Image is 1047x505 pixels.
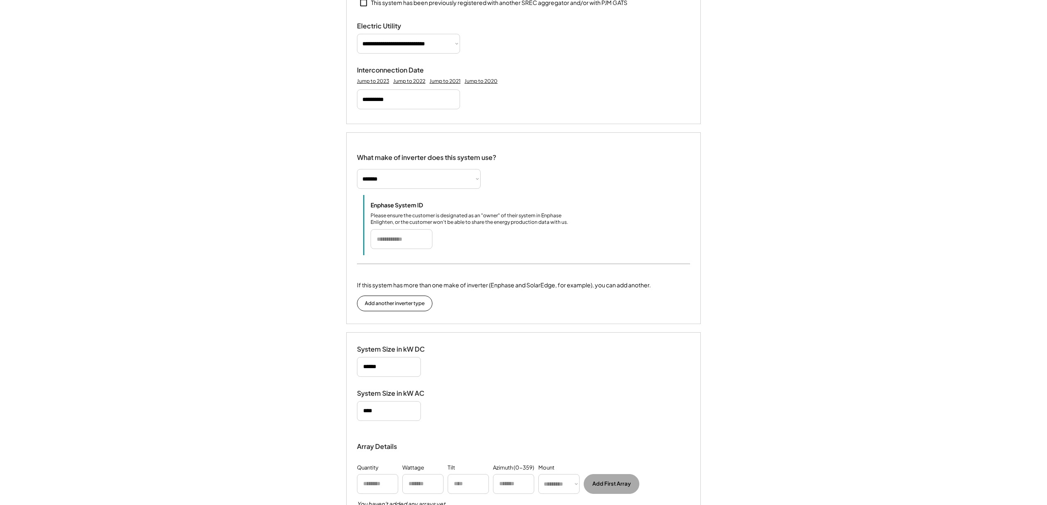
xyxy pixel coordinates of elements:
div: Enphase System ID [371,201,453,209]
div: Array Details [357,442,398,451]
div: Tilt [448,464,455,472]
div: System Size in kW DC [357,345,439,354]
div: What make of inverter does this system use? [357,145,496,164]
button: Add First Array [584,474,639,494]
div: Azimuth (0-359) [493,464,534,472]
div: Jump to 2022 [393,78,425,85]
button: Add another inverter type [357,296,432,311]
div: Wattage [402,464,424,472]
div: Interconnection Date [357,66,439,75]
div: Mount [538,464,554,472]
div: Electric Utility [357,22,439,31]
div: Please ensure the customer is designated as an "owner" of their system in Enphase Enlighten, or t... [371,212,577,226]
div: If this system has more than one make of inverter (Enphase and SolarEdge, for example), you can a... [357,281,651,289]
div: Jump to 2023 [357,78,389,85]
div: Jump to 2021 [430,78,460,85]
div: Quantity [357,464,378,472]
div: Jump to 2020 [465,78,498,85]
div: System Size in kW AC [357,389,439,398]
